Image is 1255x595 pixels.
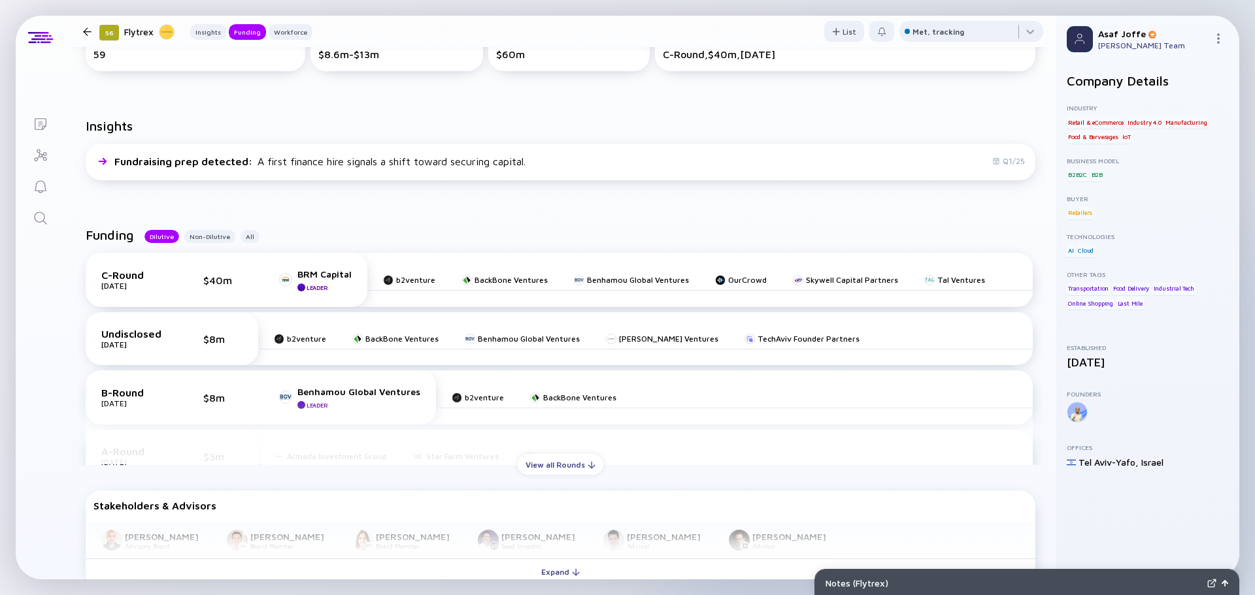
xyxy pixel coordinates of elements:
div: Cloud [1077,244,1095,257]
div: $40m [203,274,243,286]
img: Open Notes [1222,580,1228,587]
span: Fundraising prep detected : [114,155,255,167]
div: 56 [99,25,119,40]
div: A first finance hire signals a shift toward securing capital. [114,155,526,167]
img: Menu [1213,33,1224,44]
div: Benhamou Global Ventures [478,334,580,344]
div: [DATE] [1067,355,1229,369]
button: Funding [229,24,266,40]
div: Q1/25 [992,156,1025,166]
button: Expand [86,558,1035,585]
div: Leader [307,284,327,291]
a: b2venture [452,393,504,402]
div: Retail & eCommerce [1067,116,1124,129]
div: $60m [496,48,642,60]
a: Search [16,201,65,233]
a: BackBone Ventures [352,334,439,344]
div: Transportation [1067,282,1110,295]
a: [PERSON_NAME] Ventures [606,334,718,344]
div: Israel [1141,457,1163,468]
div: BackBone Ventures [543,393,616,402]
a: Benhamou Global VenturesLeader [279,386,420,409]
div: $8m [203,333,243,345]
div: Workforce [269,25,312,39]
div: b2venture [287,334,326,344]
div: BackBone Ventures [365,334,439,344]
button: List [824,21,864,42]
a: BRM CapitalLeader [279,268,352,291]
a: Investor Map [16,138,65,170]
div: Established [1067,344,1229,351]
div: [PERSON_NAME] Team [1098,40,1208,50]
div: Last Mile [1116,297,1144,310]
div: $8m [203,392,243,404]
img: Profile Picture [1067,26,1093,52]
div: View all Rounds [518,455,603,475]
button: View all Rounds [518,454,603,475]
div: b2venture [396,275,435,285]
a: BackBone Ventures [530,393,616,402]
a: Lists [16,107,65,138]
a: Benhamou Global Ventures [574,275,689,285]
div: $8.6m-$13m [318,48,475,60]
div: Tel Aviv-Yafo , [1079,457,1139,468]
div: Other Tags [1067,270,1229,278]
button: Non-Dilutive [184,230,235,243]
div: Met, tracking [912,27,964,37]
img: Expand Notes [1207,579,1216,588]
h2: Insights [86,118,133,133]
a: BackBone Ventures [461,275,548,285]
h2: Funding [86,227,134,242]
div: B-Round [101,387,167,398]
a: TechAviv Founder Partners [745,334,860,344]
div: [DATE] [101,398,167,408]
div: C-Round, $40m, [DATE] [663,48,1028,60]
div: Industrial Tech [1152,282,1196,295]
a: b2venture [383,275,435,285]
a: Skywell Capital Partners [793,275,898,285]
div: Food & Berverages [1067,131,1120,144]
div: Flytrex [124,24,175,40]
div: BRM Capital [297,268,352,280]
div: Industry [1067,104,1229,112]
div: [PERSON_NAME] Ventures [619,334,718,344]
a: b2venture [274,334,326,344]
a: OurCrowd [715,275,767,285]
div: Offices [1067,443,1229,451]
div: Business Model [1067,157,1229,165]
button: All [241,230,259,243]
a: Benhamou Global Ventures [465,334,580,344]
div: b2venture [465,393,504,402]
div: List [824,22,864,42]
div: Food Delivery [1112,282,1150,295]
div: 59 [93,48,297,60]
div: B2B2C [1067,169,1088,182]
div: Undisclosed [101,328,167,340]
div: IoT [1121,131,1131,144]
div: [DATE] [101,340,167,349]
div: Benhamou Global Ventures [587,275,689,285]
div: Insights [190,25,226,39]
button: Dilutive [144,230,179,243]
div: Tal Ventures [937,275,985,285]
div: Benhamou Global Ventures [297,386,420,397]
div: OurCrowd [728,275,767,285]
img: Israel Flag [1067,458,1076,467]
div: Buyer [1067,195,1229,202]
div: BackBone Ventures [475,275,548,285]
div: Manufacturing [1164,116,1208,129]
div: C-Round [101,269,167,281]
div: TechAviv Founder Partners [758,334,860,344]
a: Reminders [16,170,65,201]
h2: Company Details [1067,73,1229,88]
a: Tal Ventures [924,275,985,285]
div: Asaf Joffe [1098,28,1208,39]
div: Retailers [1067,206,1094,219]
div: Expand [533,562,588,582]
button: Workforce [269,24,312,40]
div: B2B [1090,169,1104,182]
div: Technologies [1067,233,1229,240]
div: [DATE] [101,281,167,291]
